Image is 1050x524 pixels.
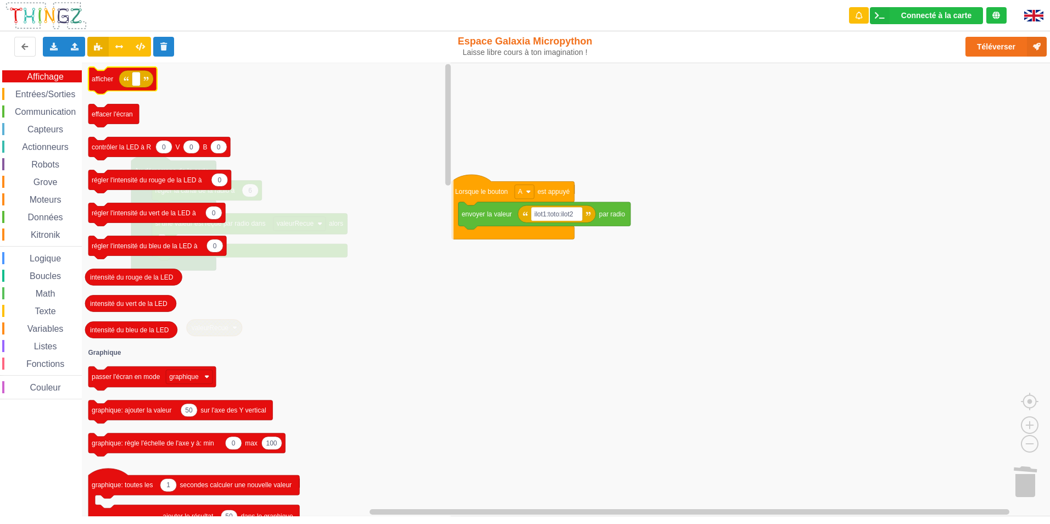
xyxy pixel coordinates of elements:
text: graphique [169,373,199,381]
text: 0 [232,439,236,447]
span: Listes [32,342,59,351]
text: B [203,143,208,150]
text: par radio [599,210,625,218]
span: Affichage [25,72,65,81]
text: 0 [189,143,193,150]
span: Entrées/Sorties [14,90,77,99]
text: ilot1:toto:ilot2 [534,210,573,218]
text: 0 [217,143,221,150]
text: intensité du vert de la LED [90,299,167,307]
text: passer l'écran en mode [92,373,160,381]
span: Robots [30,160,61,169]
text: 100 [266,439,277,447]
text: afficher [92,75,113,83]
span: Communication [13,107,77,116]
span: Couleur [29,383,63,392]
text: intensité du rouge de la LED [90,273,174,281]
text: régler l'intensité du vert de la LED à [92,209,196,216]
span: Math [34,289,57,298]
span: Capteurs [26,125,65,134]
text: V [176,143,180,150]
text: max [245,439,258,447]
text: est appuyé [538,188,570,196]
text: Lorsque le bouton [455,188,508,196]
img: gb.png [1024,10,1043,21]
text: 0 [213,242,217,249]
span: Boucles [28,271,63,281]
div: Connecté à la carte [901,12,971,19]
text: A [518,188,522,196]
div: Laisse libre cours à ton imagination ! [433,48,617,57]
text: 0 [217,176,221,183]
text: graphique: toutes les [92,481,153,489]
span: Fonctions [25,359,66,369]
text: intensité du bleu de la LED [90,326,169,333]
span: Moteurs [28,195,63,204]
div: Tu es connecté au serveur de création de Thingz [986,7,1007,24]
text: contrôler la LED à R [92,143,151,150]
div: Ta base fonctionne bien ! [870,7,983,24]
span: Variables [26,324,65,333]
button: Téléverser [965,37,1047,57]
span: Actionneurs [20,142,70,152]
text: graphique: règle l'échelle de l'axe y à: min [92,439,214,447]
text: 0 [212,209,216,216]
text: 0 [162,143,166,150]
text: sur l'axe des Y vertical [200,406,266,414]
text: envoyer la valeur [462,210,512,218]
text: régler l'intensité du bleu de la LED à [92,242,198,249]
text: régler l'intensité du rouge de la LED à [92,176,202,183]
span: Texte [33,306,57,316]
span: Kitronik [29,230,62,239]
img: thingz_logo.png [5,1,87,30]
text: 50 [185,406,193,414]
text: 1 [166,481,170,489]
text: secondes calculer une nouvelle valeur [180,481,292,489]
text: Graphique [88,349,121,356]
div: Espace Galaxia Micropython [433,35,617,57]
span: Logique [28,254,63,263]
text: graphique: ajouter la valeur [92,406,171,414]
span: Données [26,213,65,222]
span: Grove [32,177,59,187]
text: effacer l'écran [92,110,133,118]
